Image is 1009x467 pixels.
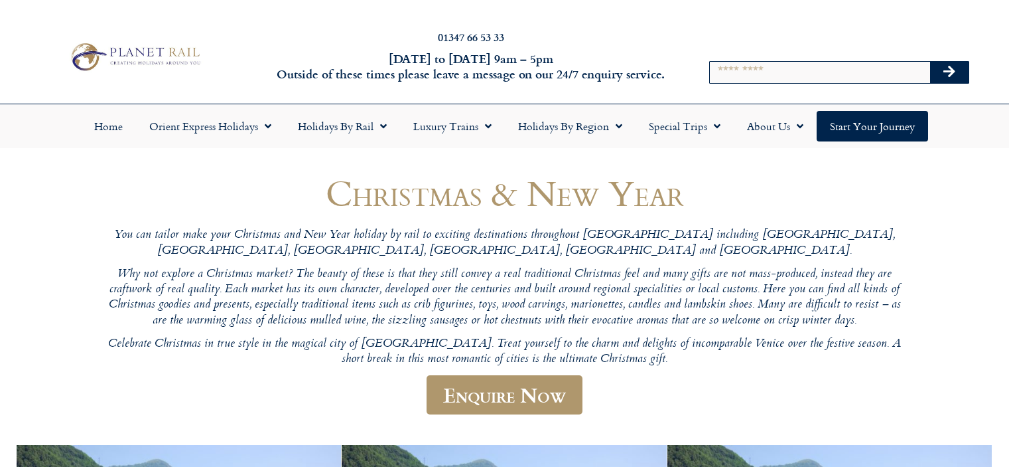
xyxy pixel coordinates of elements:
a: Start your Journey [817,111,928,141]
h1: Christmas & New Year [107,173,903,213]
a: Special Trips [636,111,734,141]
p: You can tailor make your Christmas and New Year holiday by rail to exciting destinations througho... [107,228,903,259]
a: Enquire Now [427,375,582,415]
p: Why not explore a Christmas market? The beauty of these is that they still convey a real traditio... [107,267,903,329]
p: Celebrate Christmas in true style in the magical city of [GEOGRAPHIC_DATA]. Treat yourself to the... [107,337,903,368]
a: Holidays by Rail [285,111,400,141]
a: Holidays by Region [505,111,636,141]
a: Luxury Trains [400,111,505,141]
a: Home [81,111,136,141]
nav: Menu [7,111,1002,141]
button: Search [930,62,969,83]
h6: [DATE] to [DATE] 9am – 5pm Outside of these times please leave a message on our 24/7 enquiry serv... [273,51,669,82]
a: Orient Express Holidays [136,111,285,141]
img: Planet Rail Train Holidays Logo [66,40,204,74]
a: 01347 66 53 33 [438,29,504,45]
a: About Us [734,111,817,141]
